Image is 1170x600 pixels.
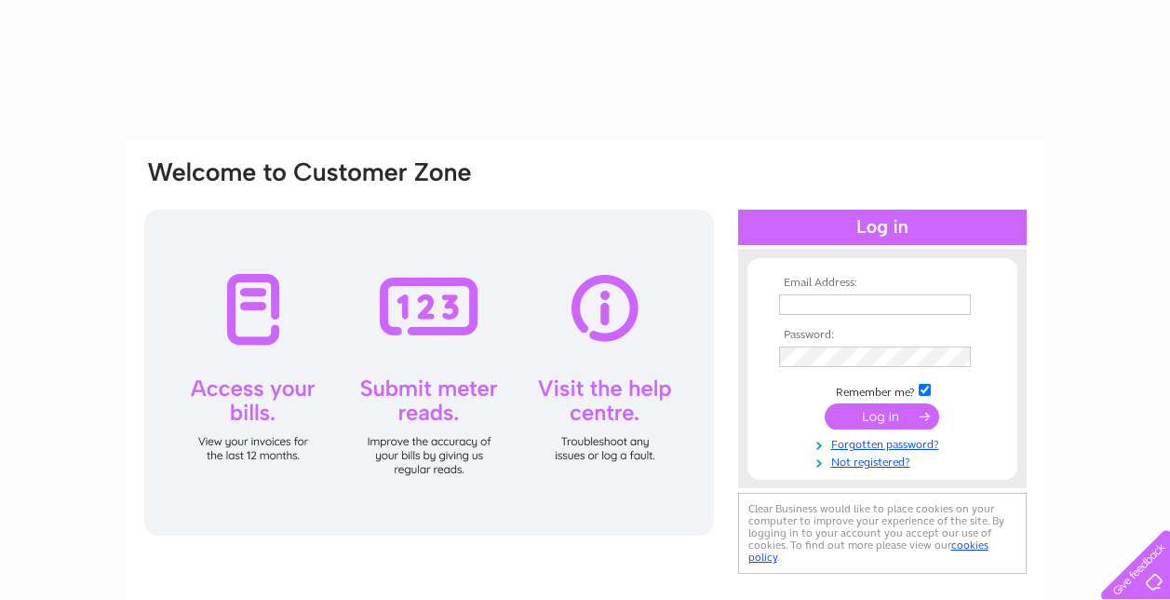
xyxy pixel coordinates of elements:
a: cookies policy [748,539,988,564]
th: Password: [774,329,990,342]
a: Forgotten password? [779,434,990,452]
a: Not registered? [779,452,990,470]
th: Email Address: [774,277,990,290]
td: Remember me? [774,381,990,400]
div: Clear Business would like to place cookies on your computer to improve your experience of the sit... [738,493,1027,574]
input: Submit [825,403,939,430]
